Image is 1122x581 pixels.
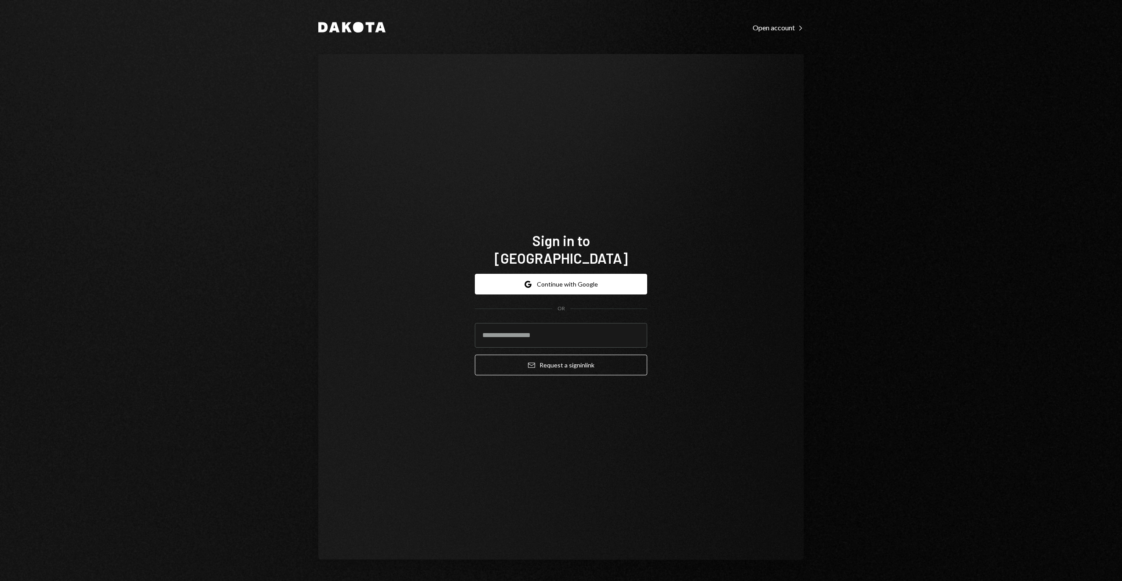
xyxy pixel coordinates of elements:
button: Request a signinlink [475,355,647,375]
div: Open account [753,23,804,32]
div: OR [557,305,565,312]
a: Open account [753,22,804,32]
button: Continue with Google [475,274,647,294]
h1: Sign in to [GEOGRAPHIC_DATA] [475,232,647,267]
